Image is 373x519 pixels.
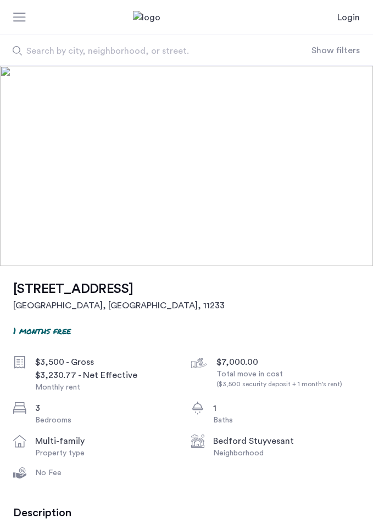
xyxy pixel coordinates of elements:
[13,324,71,337] p: 1 months free
[13,279,225,299] h1: [STREET_ADDRESS]
[216,356,364,369] div: $7,000.00
[133,11,241,24] img: logo
[35,402,182,415] div: 3
[35,382,182,393] div: Monthly rent
[35,435,182,448] div: multi-family
[35,369,182,382] div: $3,230.77 - Net Effective
[35,356,182,369] div: $3,500 - Gross
[35,448,182,459] div: Property type
[13,299,225,312] h2: [GEOGRAPHIC_DATA], [GEOGRAPHIC_DATA] , 11233
[35,415,182,426] div: Bedrooms
[13,279,225,312] a: [STREET_ADDRESS][GEOGRAPHIC_DATA], [GEOGRAPHIC_DATA], 11233
[213,415,360,426] div: Baths
[26,44,276,58] span: Search by city, neighborhood, or street.
[213,435,360,448] div: Bedford Stuyvesant
[311,44,360,57] button: Show or hide filters
[337,11,360,24] a: Login
[133,11,241,24] a: Cazamio Logo
[213,448,360,459] div: Neighborhood
[213,402,360,415] div: 1
[35,467,182,478] div: No Fee
[216,380,364,389] div: ($3,500 security deposit + 1 month's rent)
[216,369,364,389] div: Total move in cost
